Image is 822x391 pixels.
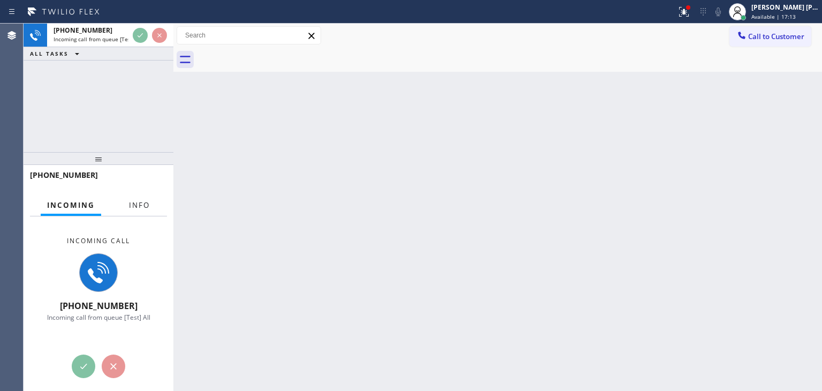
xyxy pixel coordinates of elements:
button: Mute [711,4,726,19]
button: Reject [102,355,125,378]
span: [PHONE_NUMBER] [30,170,98,180]
button: Accept [72,355,95,378]
span: Info [129,200,150,210]
button: Reject [152,28,167,43]
span: Incoming call [67,236,130,245]
button: Info [123,195,156,216]
span: Incoming call from queue [Test] All [47,313,150,322]
span: ALL TASKS [30,50,68,57]
span: Available | 17:13 [751,13,796,20]
input: Search [177,27,321,44]
span: Incoming [47,200,95,210]
button: Incoming [41,195,101,216]
div: [PERSON_NAME] [PERSON_NAME] [751,3,819,12]
button: Call to Customer [729,26,811,47]
span: Call to Customer [748,32,804,41]
button: ALL TASKS [24,47,90,60]
span: [PHONE_NUMBER] [60,300,138,312]
span: Incoming call from queue [Test] All [54,35,142,43]
span: [PHONE_NUMBER] [54,26,112,35]
button: Accept [133,28,148,43]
